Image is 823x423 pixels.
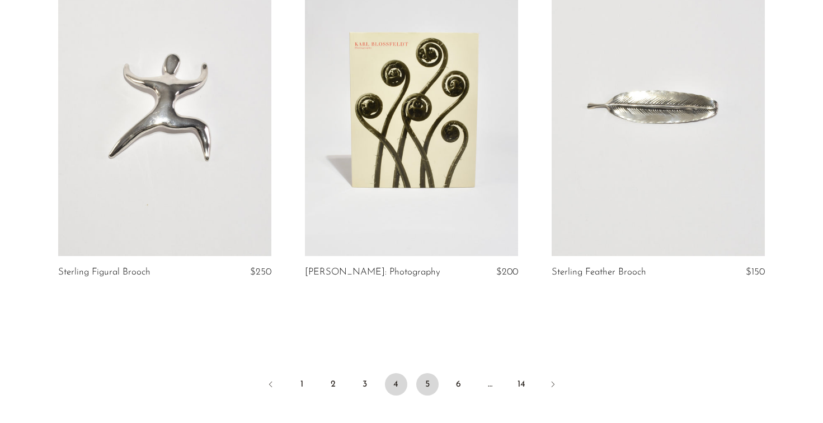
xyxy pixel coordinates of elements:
[260,373,282,398] a: Previous
[291,373,313,396] a: 1
[416,373,439,396] a: 5
[479,373,501,396] span: …
[58,267,151,277] a: Sterling Figural Brooch
[746,267,765,277] span: $150
[552,267,646,277] a: Sterling Feather Brooch
[542,373,564,398] a: Next
[305,267,440,277] a: [PERSON_NAME]: Photography
[322,373,345,396] a: 2
[250,267,271,277] span: $250
[385,373,407,396] span: 4
[354,373,376,396] a: 3
[496,267,518,277] span: $200
[510,373,533,396] a: 14
[448,373,470,396] a: 6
